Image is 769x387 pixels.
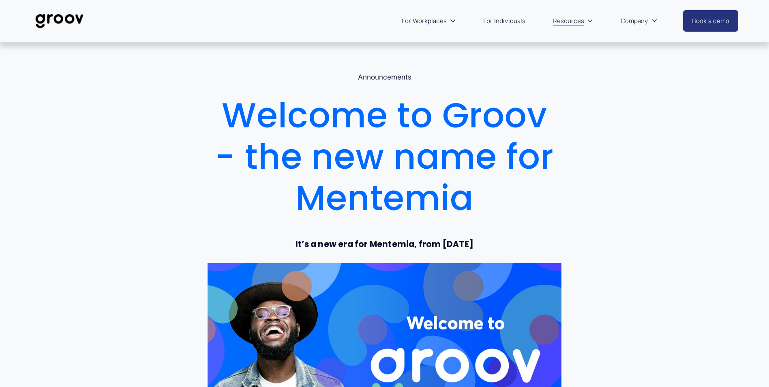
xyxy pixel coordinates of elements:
[398,11,460,31] a: folder dropdown
[549,11,598,31] a: folder dropdown
[208,95,561,219] h1: Welcome to Groov - the new name for Mentemia
[31,8,88,34] img: Groov | Workplace Science Platform | Unlock Performance | Drive Results
[358,73,411,81] a: Announcements
[683,10,738,32] a: Book a demo
[617,11,662,31] a: folder dropdown
[296,239,473,250] strong: It’s a new era for Mentemia, from [DATE]
[402,15,447,27] span: For Workplaces
[479,11,529,31] a: For Individuals
[553,15,584,27] span: Resources
[621,15,648,27] span: Company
